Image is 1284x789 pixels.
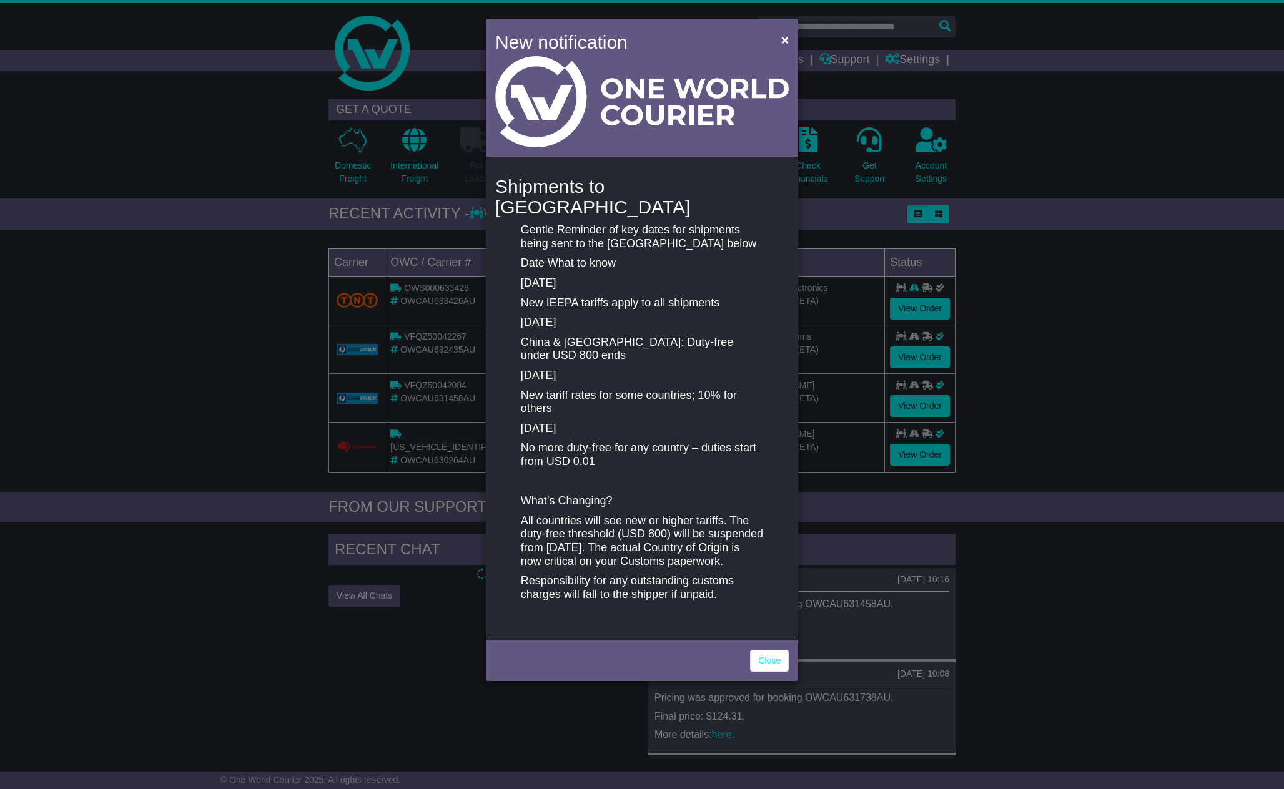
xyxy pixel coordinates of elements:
[521,574,763,601] p: Responsibility for any outstanding customs charges will fall to the shipper if unpaid.
[521,369,763,383] p: [DATE]
[781,32,789,47] span: ×
[521,336,763,363] p: China & [GEOGRAPHIC_DATA]: Duty-free under USD 800 ends
[521,223,763,250] p: Gentle Reminder of key dates for shipments being sent to the [GEOGRAPHIC_DATA] below
[521,441,763,468] p: No more duty-free for any country – duties start from USD 0.01
[521,422,763,436] p: [DATE]
[521,296,763,310] p: New IEEPA tariffs apply to all shipments
[521,277,763,290] p: [DATE]
[521,389,763,416] p: New tariff rates for some countries; 10% for others
[750,650,789,672] a: Close
[495,28,763,56] h4: New notification
[495,56,789,147] img: Light
[521,257,763,270] p: Date What to know
[775,27,795,52] button: Close
[521,514,763,568] p: All countries will see new or higher tariffs. The duty-free threshold (USD 800) will be suspended...
[495,176,789,217] h4: Shipments to [GEOGRAPHIC_DATA]
[521,494,763,508] p: What’s Changing?
[521,316,763,330] p: [DATE]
